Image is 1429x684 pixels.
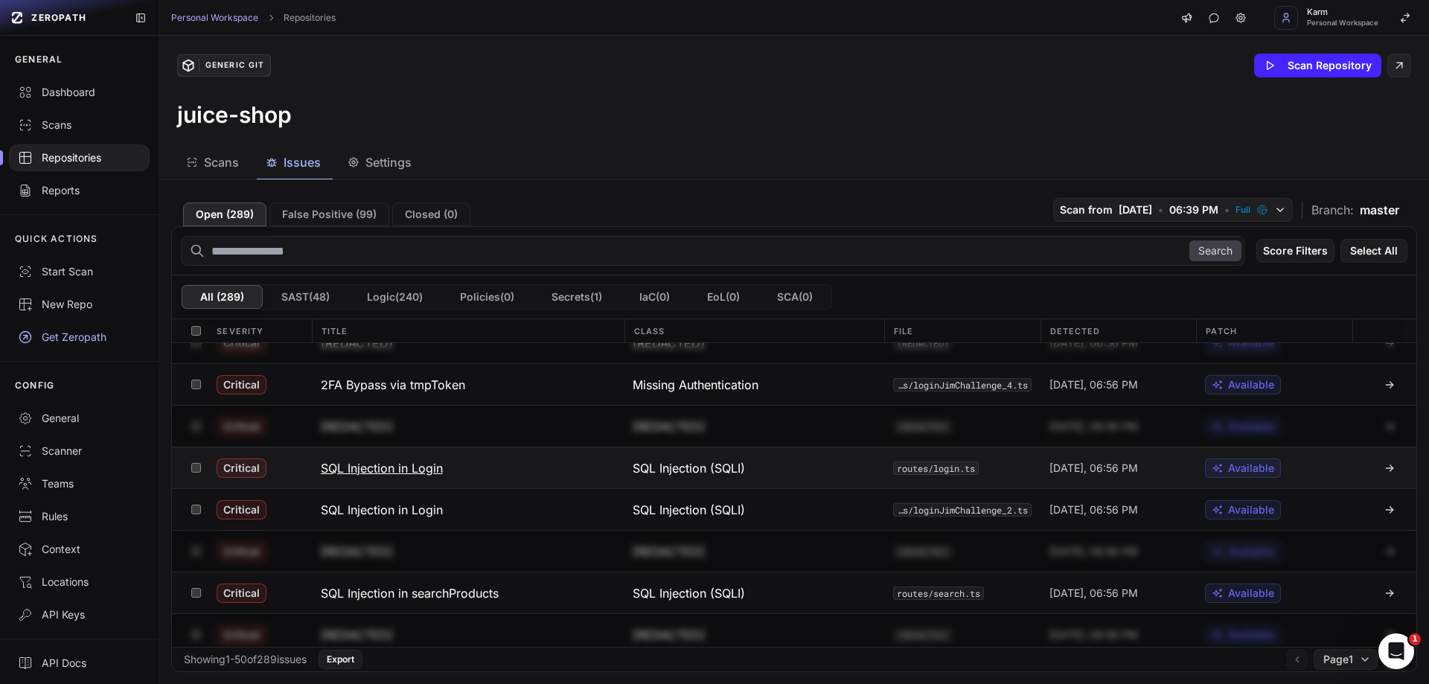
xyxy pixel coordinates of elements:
button: SQL Injection in Login [312,489,624,530]
div: Patch [1196,319,1352,342]
span: Karm [1307,8,1378,16]
button: IaC(0) [621,285,688,309]
span: Available [1228,336,1274,351]
button: Closed (0) [392,202,470,226]
div: Class [624,319,884,342]
code: [REDACTED] [893,420,953,433]
button: Scan from [DATE] • 06:39 PM • Full [1053,198,1293,222]
span: ZEROPATH [31,12,86,24]
button: Search [1189,240,1241,261]
h3: juice-shop [177,101,292,128]
div: Reports [18,183,141,198]
div: Critical [REDACTED] [REDACTED] [REDACTED] [DATE], 06:56 PM Available [172,405,1416,447]
button: Export [319,650,362,669]
span: Critical [217,375,266,394]
button: SQL Injection in searchProducts [312,572,624,613]
div: File [884,319,1040,342]
div: Locations [18,575,141,589]
span: Missing Authentication [633,376,758,394]
span: [REDACTED] [633,418,705,435]
span: • [1224,202,1230,217]
button: EoL(0) [688,285,758,309]
button: All (289) [182,285,263,309]
span: SQL Injection (SQLI) [633,459,745,477]
span: Full [1235,204,1250,216]
span: Branch: [1311,201,1354,219]
span: [DATE] [1119,202,1152,217]
h3: [REDACTED] [321,334,393,352]
div: Showing 1 - 50 of 289 issues [184,652,307,667]
button: Logic(240) [348,285,441,309]
span: Available [1228,461,1274,476]
span: Scan from [1060,202,1113,217]
button: SCA(0) [758,285,831,309]
iframe: Intercom live chat [1378,633,1414,669]
code: data/static/codefixes/loginJimChallenge_4.ts [893,378,1032,391]
div: Teams [18,476,141,491]
span: Critical [217,500,266,520]
code: routes/login.ts [893,461,979,475]
span: Available [1228,419,1274,434]
button: [REDACTED] [312,322,624,363]
button: Secrets(1) [533,285,621,309]
div: Rules [18,509,141,524]
h3: [REDACTED] [321,543,393,560]
span: SQL Injection (SQLI) [633,584,745,602]
p: GENERAL [15,54,63,65]
span: Critical [217,333,266,353]
a: ZEROPATH [6,6,123,30]
div: Repositories [18,150,141,165]
span: Page 1 [1323,652,1353,667]
span: [DATE], 06:56 PM [1049,377,1138,392]
span: Available [1228,377,1274,392]
span: [DATE], 06:56 PM [1049,544,1138,559]
div: New Repo [18,297,141,312]
div: Generic Git [199,59,269,72]
span: Available [1228,544,1274,559]
span: 1 [1409,633,1421,645]
span: SQL Injection (SQLI) [633,501,745,519]
div: Scans [18,118,141,132]
h3: [REDACTED] [321,626,393,644]
button: Open (289) [183,202,266,226]
span: [DATE], 06:56 PM [1049,336,1138,351]
span: Issues [284,153,321,171]
span: • [1158,202,1163,217]
button: [REDACTED] [312,406,624,447]
button: Score Filters [1256,239,1334,263]
div: Detected [1040,319,1197,342]
button: Select All [1340,239,1407,263]
span: Available [1228,586,1274,601]
span: Scans [204,153,239,171]
span: [DATE], 06:56 PM [1049,586,1138,601]
span: Critical [217,417,266,436]
button: SAST(48) [263,285,348,309]
div: Critical 2FA Bypass via tmpToken Missing Authentication data/static/codefixes/loginJimChallenge_4... [172,363,1416,405]
span: [DATE], 06:56 PM [1049,461,1138,476]
code: [REDACTED] [893,545,953,558]
div: Scanner [18,444,141,458]
span: [DATE], 06:56 PM [1049,419,1138,434]
div: Critical SQL Injection in Login SQL Injection (SQLI) routes/login.ts [DATE], 06:56 PM Available [172,447,1416,488]
div: Critical [REDACTED] [REDACTED] [REDACTED] [DATE], 06:56 PM Available [172,613,1416,655]
button: [REDACTED] [312,531,624,572]
code: [REDACTED] [893,628,953,642]
span: Critical [217,584,266,603]
button: Page1 [1314,649,1378,670]
div: Dashboard [18,85,141,100]
code: [REDACTED] [893,336,953,350]
h3: [REDACTED] [321,418,393,435]
a: Personal Workspace [171,12,258,24]
span: Critical [217,542,266,561]
button: Policies(0) [441,285,533,309]
div: Get Zeropath [18,330,141,345]
span: Available [1228,502,1274,517]
code: routes/search.ts [893,586,984,600]
span: Available [1228,627,1274,642]
div: Critical [REDACTED] [REDACTED] [REDACTED] [DATE], 06:56 PM Available [172,530,1416,572]
span: [DATE], 06:56 PM [1049,502,1138,517]
button: 2FA Bypass via tmpToken [312,364,624,405]
button: data/static/codefixes/loginJimChallenge_2.ts [893,503,1032,517]
div: Critical SQL Injection in searchProducts SQL Injection (SQLI) routes/search.ts [DATE], 06:56 PM A... [172,572,1416,613]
